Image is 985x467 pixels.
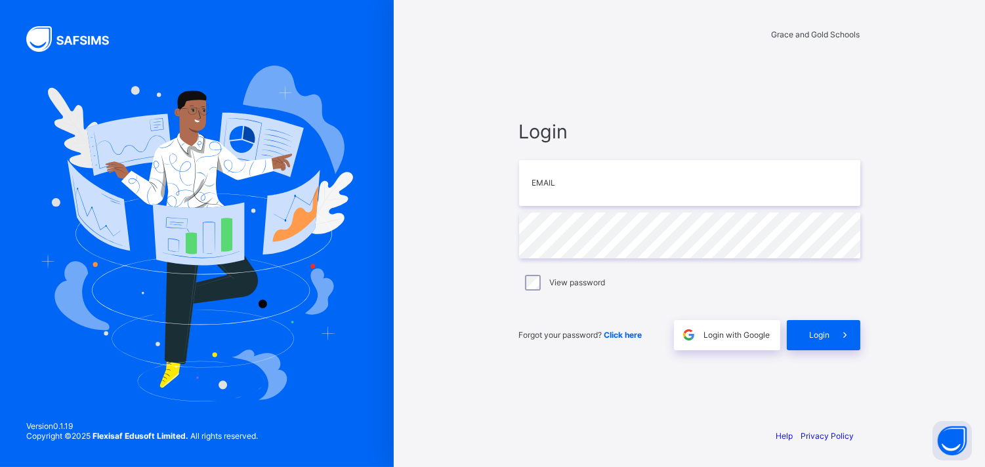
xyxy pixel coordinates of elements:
[93,431,188,441] strong: Flexisaf Edusoft Limited.
[933,421,972,460] button: Open asap
[26,26,125,52] img: SAFSIMS Logo
[519,330,642,340] span: Forgot your password?
[604,330,642,340] a: Click here
[26,421,258,431] span: Version 0.1.19
[681,327,696,342] img: google.396cfc9801f0270233282035f929180a.svg
[41,66,353,401] img: Hero Image
[810,330,830,340] span: Login
[776,431,793,441] a: Help
[801,431,854,441] a: Privacy Policy
[519,120,860,143] span: Login
[704,330,770,340] span: Login with Google
[550,277,606,287] label: View password
[26,431,258,441] span: Copyright © 2025 All rights reserved.
[772,30,860,39] span: Grace and Gold Schools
